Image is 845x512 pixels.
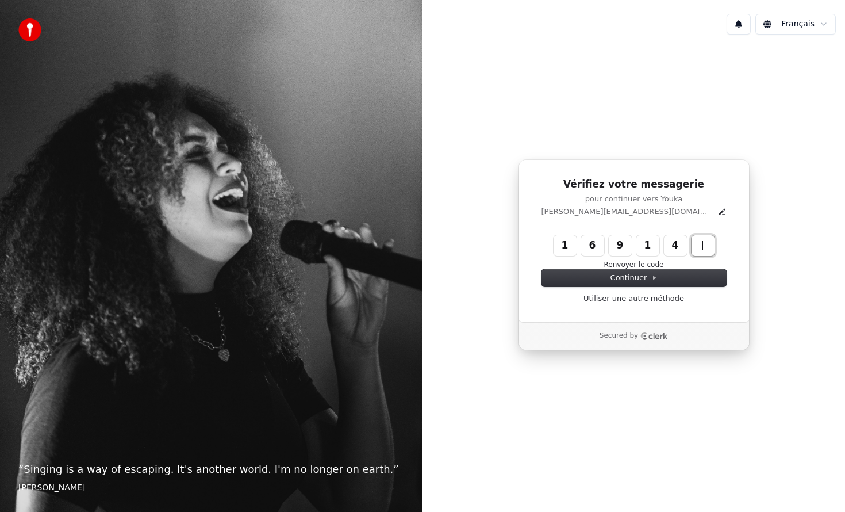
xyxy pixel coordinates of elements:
[583,293,684,304] a: Utiliser une autre méthode
[541,194,727,204] p: pour continuer vers Youka
[610,273,658,283] span: Continuer
[541,207,713,217] p: [PERSON_NAME][EMAIL_ADDRESS][DOMAIN_NAME]
[18,18,41,41] img: youka
[18,482,404,494] footer: [PERSON_NAME]
[541,178,727,192] h1: Vérifiez votre messagerie
[541,269,727,286] button: Continuer
[554,235,738,256] input: Enter verification code
[640,332,668,340] a: Clerk logo
[18,461,404,477] p: “ Singing is a way of escaping. It's another world. I'm no longer on earth. ”
[600,331,638,341] p: Secured by
[717,207,727,216] button: Edit
[604,261,664,270] button: Renvoyer le code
